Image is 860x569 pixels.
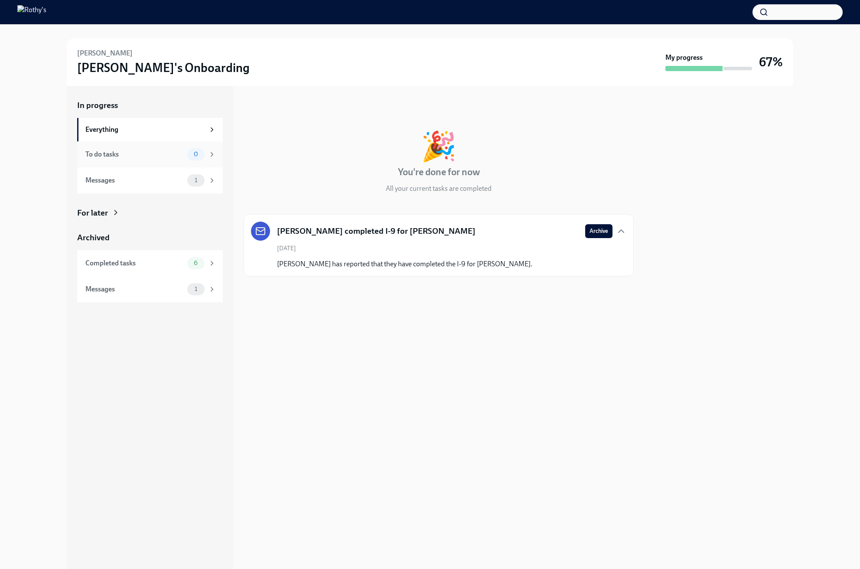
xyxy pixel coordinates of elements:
a: In progress [77,100,223,111]
h5: [PERSON_NAME] completed I-9 for [PERSON_NAME] [277,226,476,237]
div: Everything [85,125,205,134]
div: For later [77,207,108,219]
a: Messages1 [77,167,223,193]
div: Messages [85,284,184,294]
a: To do tasks0 [77,141,223,167]
div: 🎉 [421,132,456,160]
p: All your current tasks are completed [386,184,492,193]
h3: [PERSON_NAME]'s Onboarding [77,60,250,75]
span: Archive [590,227,608,235]
h4: You're done for now [398,166,480,179]
img: Rothy's [17,5,46,19]
button: Archive [585,224,612,238]
div: To do tasks [85,150,184,159]
h3: 67% [759,54,783,70]
div: Messages [85,176,184,185]
span: 1 [189,177,202,183]
span: 1 [189,286,202,292]
a: For later [77,207,223,219]
div: Completed tasks [85,258,184,268]
strong: My progress [665,53,703,62]
a: Completed tasks6 [77,250,223,276]
a: Archived [77,232,223,243]
span: [DATE] [277,244,296,252]
a: Messages1 [77,276,223,302]
a: Everything [77,118,223,141]
span: 6 [189,260,203,266]
p: [PERSON_NAME] has reported that they have completed the I-9 for [PERSON_NAME]. [277,259,532,269]
h6: [PERSON_NAME] [77,49,133,58]
div: In progress [244,100,284,111]
span: 0 [189,151,203,157]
